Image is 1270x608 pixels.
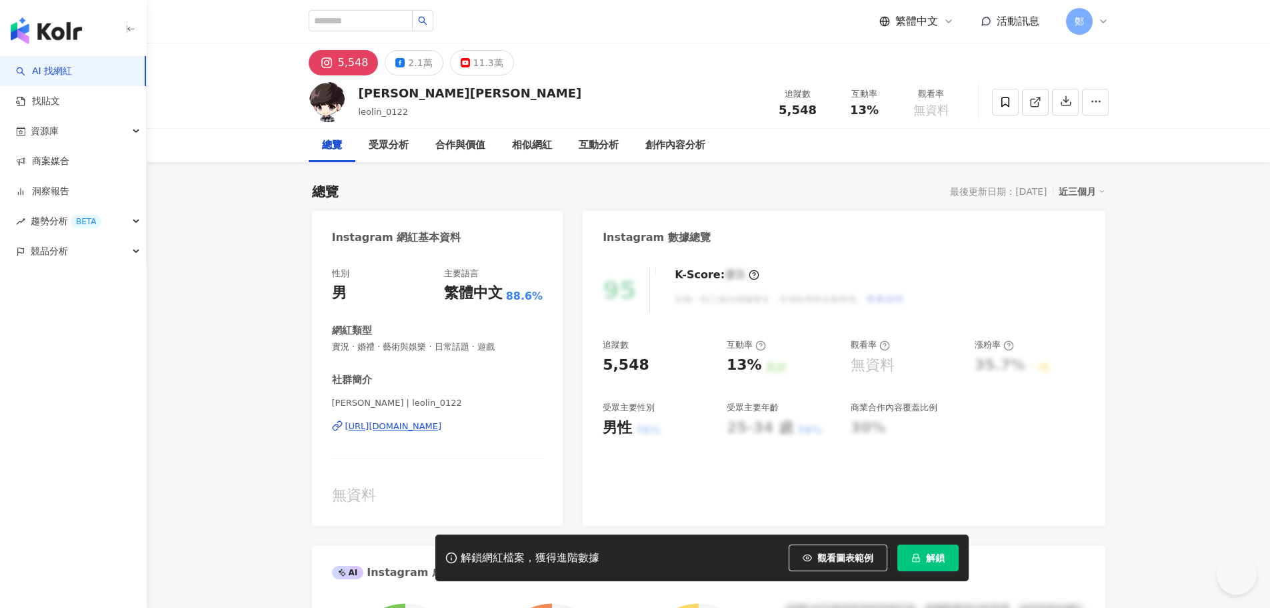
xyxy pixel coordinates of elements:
div: 互動率 [727,339,766,351]
div: 受眾分析 [369,137,409,154]
span: lock [911,553,921,563]
a: searchAI 找網紅 [16,65,72,78]
div: 13% [727,355,762,376]
span: 趨勢分析 [31,206,101,236]
div: 近三個月 [1059,183,1105,200]
div: 主要語言 [444,268,479,280]
span: 鄭 [1075,14,1084,29]
div: 漲粉率 [975,339,1014,351]
div: 商業合作內容覆蓋比例 [851,402,937,414]
div: [URL][DOMAIN_NAME] [345,420,442,432]
div: 總覽 [322,137,342,154]
a: 洞察報告 [16,185,69,198]
div: [PERSON_NAME][PERSON_NAME] [359,85,582,101]
div: 最後更新日期：[DATE] [950,186,1047,197]
div: 社群簡介 [332,373,372,387]
span: 繁體中文 [895,14,938,29]
a: [URL][DOMAIN_NAME] [332,420,543,432]
span: rise [16,217,25,226]
a: 找貼文 [16,95,60,108]
div: 受眾主要性別 [603,402,655,414]
div: K-Score : [675,268,759,282]
div: 繁體中文 [444,283,503,304]
span: 5,548 [779,103,817,117]
div: 觀看率 [906,87,957,101]
span: 資源庫 [31,116,59,146]
div: 無資料 [851,355,895,376]
span: 88.6% [506,289,543,304]
div: 男性 [603,418,632,438]
div: 互動率 [839,87,890,101]
div: 2.1萬 [408,53,432,72]
a: 商案媒合 [16,155,69,168]
div: 性別 [332,268,349,280]
div: 5,548 [338,53,369,72]
span: 無資料 [913,103,949,117]
div: 5,548 [603,355,649,376]
div: 11.3萬 [473,53,503,72]
div: 創作內容分析 [645,137,705,154]
span: 實況 · 婚禮 · 藝術與娛樂 · 日常話題 · 遊戲 [332,341,543,353]
div: 網紅類型 [332,324,372,338]
button: 解鎖 [897,545,959,571]
button: 觀看圖表範例 [789,545,887,571]
div: 男 [332,283,347,304]
div: Instagram 數據總覽 [603,230,711,245]
span: 觀看圖表範例 [817,553,873,563]
span: 活動訊息 [997,15,1039,27]
button: 2.1萬 [385,50,443,75]
span: 13% [850,103,879,117]
div: 追蹤數 [773,87,823,101]
span: leolin_0122 [359,107,409,117]
span: [PERSON_NAME] | leolin_0122 [332,397,543,409]
div: 相似網紅 [512,137,552,154]
div: Instagram 網紅基本資料 [332,230,461,245]
img: logo [11,17,82,44]
div: 解鎖網紅檔案，獲得進階數據 [461,551,599,565]
span: search [418,16,427,25]
div: 受眾主要年齡 [727,402,779,414]
span: 解鎖 [926,553,945,563]
div: BETA [71,215,101,228]
div: 無資料 [332,485,543,506]
div: 追蹤數 [603,339,629,351]
div: 合作與價值 [435,137,485,154]
button: 5,548 [309,50,379,75]
img: KOL Avatar [309,82,349,122]
div: 觀看率 [851,339,890,351]
div: 互動分析 [579,137,619,154]
div: 總覽 [312,182,339,201]
button: 11.3萬 [450,50,514,75]
span: 競品分析 [31,236,68,266]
